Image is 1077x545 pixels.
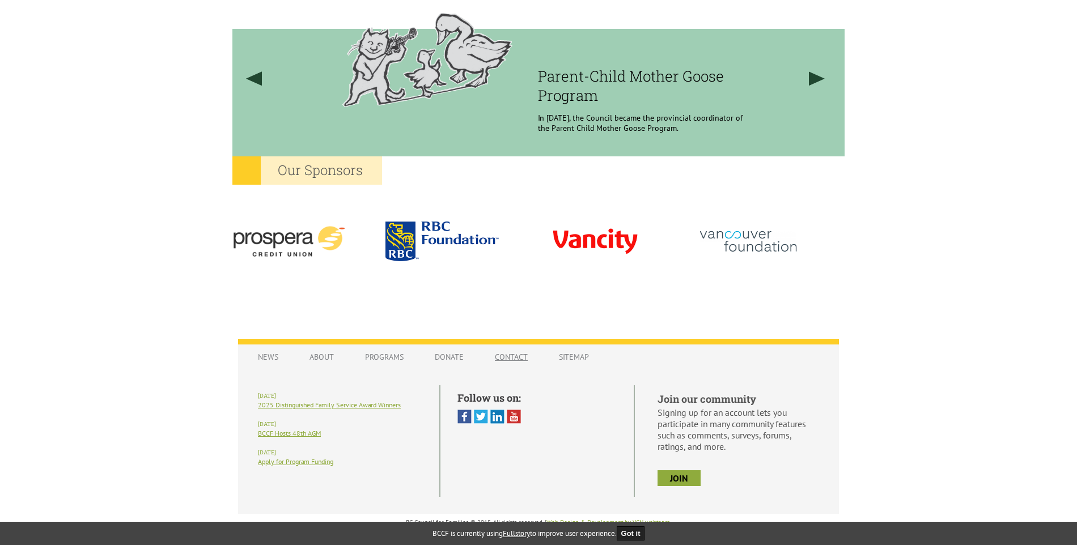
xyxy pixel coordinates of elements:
button: Got it [617,526,645,540]
a: join [658,470,701,486]
img: Twitter [474,410,488,424]
h5: Join our community [658,392,819,406]
a: Apply for Program Funding [258,457,333,466]
a: Fullstory [503,529,530,538]
p: BC Council for Families © 2015, All rights reserved. | . [238,518,839,526]
h6: [DATE] [258,449,422,456]
a: Programs [354,346,415,368]
img: rbc.png [385,222,499,261]
h2: Our Sponsors [232,156,382,185]
a: About [298,346,345,368]
a: Web Design & Development by VCN webteam [546,518,670,526]
img: Linked In [490,410,504,424]
h3: Parent-Child Mother Goose Program [538,66,744,105]
img: vancity-3.png [538,210,652,273]
img: Facebook [457,410,472,424]
a: Donate [423,346,475,368]
a: Sitemap [548,346,600,368]
a: News [247,346,290,368]
h6: [DATE] [258,420,422,428]
p: Signing up for an account lets you participate in many community features such as comments, surve... [658,407,819,452]
a: BCCF Hosts 48th AGM [258,429,321,437]
img: vancouver_foundation-2.png [692,211,805,271]
img: You Tube [507,410,521,424]
h5: Follow us on: [457,391,617,405]
a: 2025 Distinguished Family Service Award Winners [258,401,401,409]
a: Contact [484,346,539,368]
h6: [DATE] [258,392,422,399]
img: prospera-4.png [232,211,346,272]
p: In [DATE], the Council became the provincial coordinator of the Parent Child Mother Goose Program. [538,113,744,133]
